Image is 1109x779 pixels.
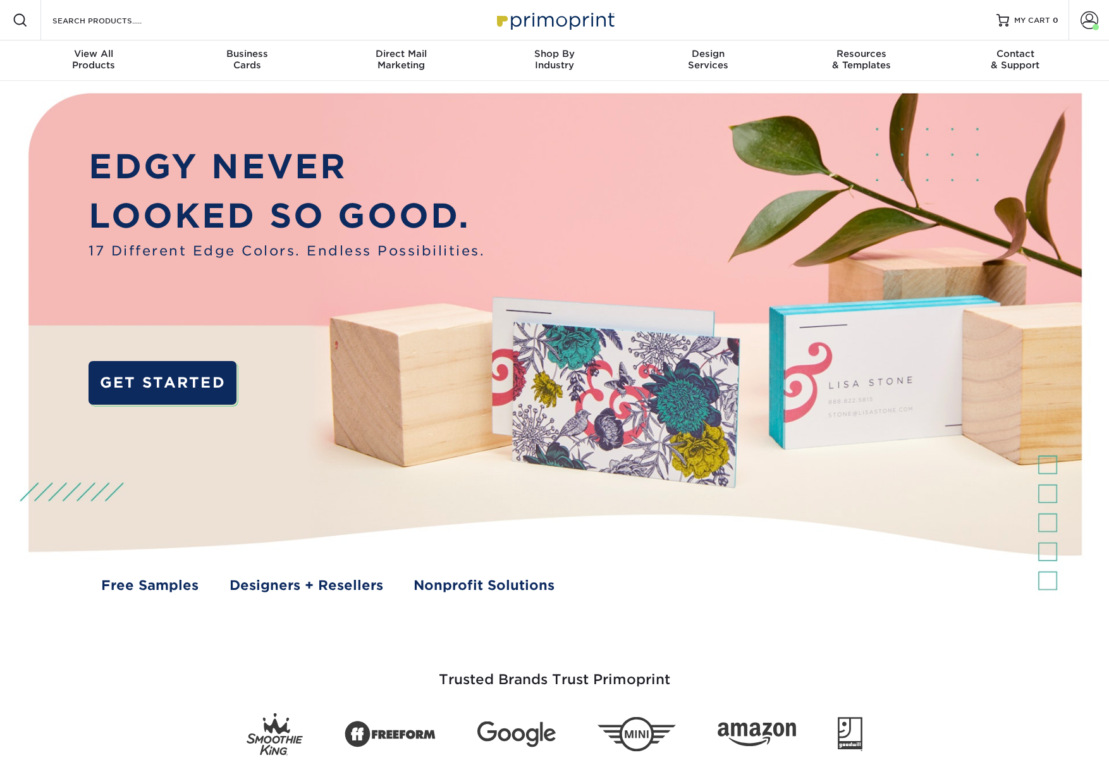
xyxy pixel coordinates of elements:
span: Direct Mail [324,48,478,59]
p: EDGY NEVER [89,142,485,192]
span: Shop By [478,48,632,59]
img: Primoprint [491,6,618,34]
a: Nonprofit Solutions [414,575,554,596]
span: Design [631,48,785,59]
span: Business [171,48,324,59]
img: Google [477,721,556,747]
a: Free Samples [101,575,199,596]
div: Cards [171,48,324,71]
a: Direct MailMarketing [324,40,478,81]
span: 17 Different Edge Colors. Endless Possibilities. [89,241,485,261]
a: Contact& Support [938,40,1092,81]
div: Industry [478,48,632,71]
a: Resources& Templates [785,40,938,81]
span: 0 [1053,16,1058,25]
p: LOOKED SO GOOD. [89,191,485,241]
div: Products [17,48,171,71]
a: BusinessCards [171,40,324,81]
input: SEARCH PRODUCTS..... [51,13,175,28]
a: Shop ByIndustry [478,40,632,81]
img: Freeform [345,714,436,754]
a: View AllProducts [17,40,171,81]
a: GET STARTED [89,361,236,405]
span: View All [17,48,171,59]
div: & Support [938,48,1092,71]
div: Services [631,48,785,71]
img: Amazon [718,722,796,746]
span: Contact [938,48,1092,59]
img: Mini [597,717,676,752]
a: Designers + Resellers [230,575,383,596]
div: Marketing [324,48,478,71]
img: Goodwill [838,717,862,751]
span: MY CART [1014,15,1050,26]
a: DesignServices [631,40,785,81]
span: Resources [785,48,938,59]
div: & Templates [785,48,938,71]
h3: Trusted Brands Trust Primoprint [185,641,924,703]
img: Smoothie King [247,713,303,756]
